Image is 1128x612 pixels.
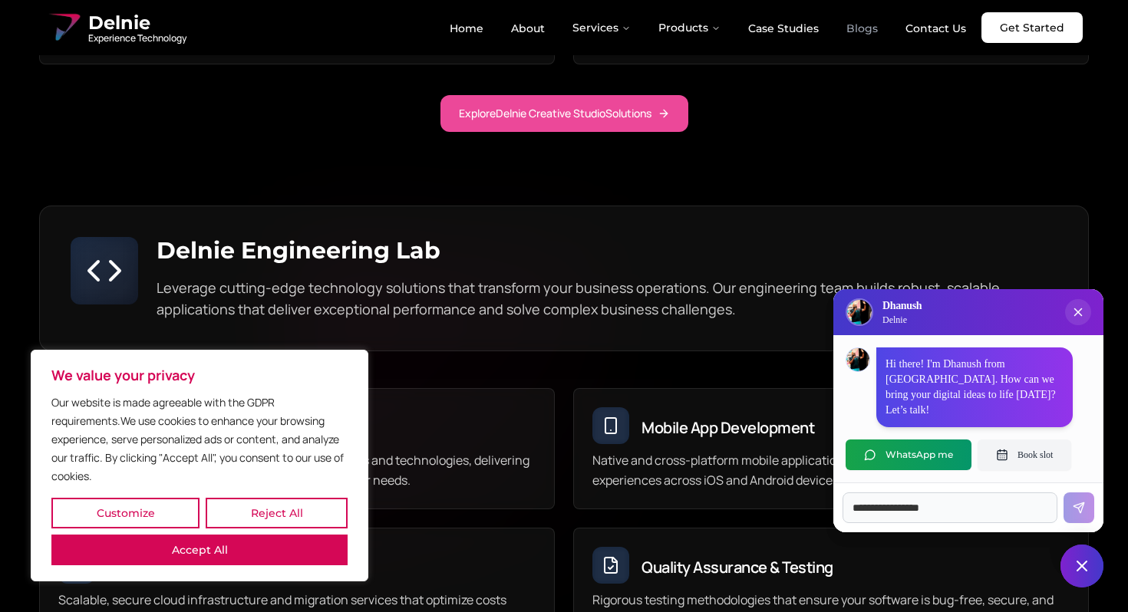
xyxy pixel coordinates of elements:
[1060,545,1103,587] button: Close chat
[206,498,348,528] button: Reject All
[499,15,557,41] a: About
[437,12,978,43] nav: Main
[893,15,978,41] a: Contact Us
[736,15,831,41] a: Case Studies
[157,277,1057,320] p: Leverage cutting-edge technology solutions that transform your business operations. Our engineeri...
[592,450,1070,490] p: Native and cross-platform mobile applications that provide seamless user experiences across iOS a...
[51,535,348,565] button: Accept All
[882,298,922,314] h3: Dhanush
[642,417,814,439] h3: Mobile App Development
[51,393,348,485] p: Our website is made agreeable with the GDPR requirements.We use cookies to enhance your browsing ...
[45,9,186,46] a: Delnie Logo Full
[51,366,348,384] p: We value your privacy
[847,300,872,324] img: Delnie Logo
[978,439,1071,470] button: Book slot
[157,237,1057,265] h3: Delnie Engineering Lab
[440,95,688,132] a: Explore Delnie Creative Studio Solutions
[437,15,496,41] a: Home
[886,357,1064,418] p: Hi there! I'm Dhanush from [GEOGRAPHIC_DATA]. How can we bring your digital ideas to life [DATE]?...
[646,12,733,43] button: Products
[45,9,82,46] img: Delnie Logo
[846,348,869,371] img: Dhanush
[51,498,200,528] button: Customize
[642,557,833,578] h3: Quality Assurance & Testing
[88,32,186,44] span: Experience Technology
[882,314,922,326] p: Delnie
[834,15,890,41] a: Blogs
[88,11,186,35] span: Delnie
[846,439,971,470] button: WhatsApp me
[981,12,1083,43] a: Get Started
[560,12,643,43] button: Services
[1065,299,1091,325] button: Close chat popup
